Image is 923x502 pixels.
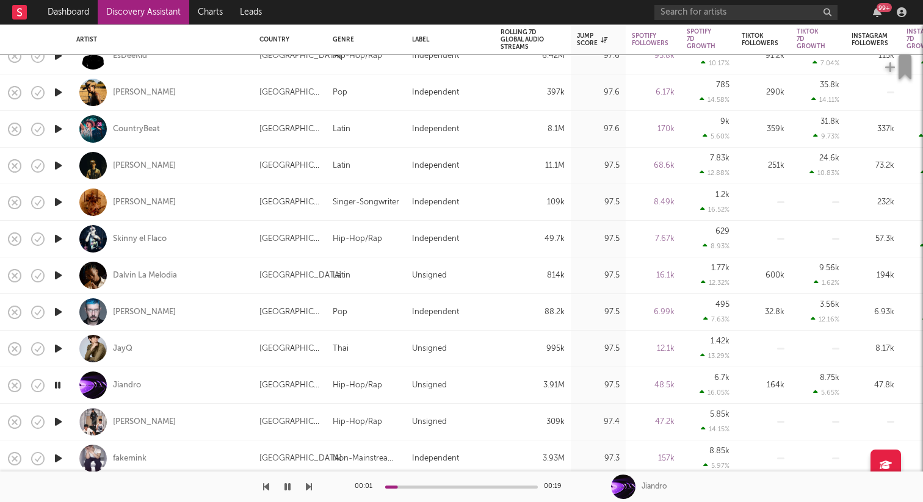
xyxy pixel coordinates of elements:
[333,342,349,356] div: Thai
[742,85,784,100] div: 290k
[632,232,675,246] div: 7.67k
[412,305,459,320] div: Independent
[259,268,342,283] div: [GEOGRAPHIC_DATA]
[813,389,839,396] div: 5.65 %
[355,479,379,494] div: 00:01
[819,264,839,272] div: 9.56k
[501,232,565,246] div: 49.7k
[852,159,894,173] div: 73.2k
[501,342,565,356] div: 995k
[333,122,350,137] div: Latin
[642,481,667,492] div: Jiandro
[700,352,729,360] div: 13.29 %
[113,380,141,391] a: Jiandro
[873,7,881,17] button: 99+
[577,85,620,100] div: 97.6
[412,36,482,43] div: Label
[501,415,565,429] div: 309k
[501,378,565,393] div: 3.91M
[742,378,784,393] div: 164k
[577,305,620,320] div: 97.5
[710,411,729,418] div: 5.85k
[813,59,839,67] div: 7.04 %
[700,206,729,213] div: 16.52 %
[687,28,715,50] div: Spotify 7D Growth
[333,451,400,466] div: Non-Mainstream Electronic
[76,36,241,43] div: Artist
[259,85,320,100] div: [GEOGRAPHIC_DATA]
[259,415,320,429] div: [GEOGRAPHIC_DATA]
[412,122,459,137] div: Independent
[811,96,839,104] div: 14.11 %
[577,415,620,429] div: 97.4
[259,378,320,393] div: [GEOGRAPHIC_DATA]
[742,122,784,137] div: 359k
[333,268,350,283] div: Latin
[113,124,160,135] a: CountryBeat
[742,159,784,173] div: 251k
[113,197,176,208] a: [PERSON_NAME]
[877,3,892,12] div: 99 +
[501,49,565,63] div: 6.42M
[113,343,132,354] a: JayQ
[632,451,675,466] div: 157k
[811,315,839,323] div: 12.16 %
[632,378,675,393] div: 48.5k
[501,29,546,51] div: Rolling 7D Global Audio Streams
[113,307,176,318] div: [PERSON_NAME]
[715,191,729,199] div: 1.2k
[333,232,382,246] div: Hip-Hop/Rap
[412,85,459,100] div: Independent
[577,122,620,137] div: 97.6
[333,36,394,43] div: Genre
[632,305,675,320] div: 6.99k
[632,85,675,100] div: 6.17k
[113,160,176,171] a: [PERSON_NAME]
[701,59,729,67] div: 10.17 %
[632,195,675,210] div: 8.49k
[742,305,784,320] div: 32.8k
[113,453,147,464] a: fakemink
[742,49,784,63] div: 91.2k
[820,118,839,126] div: 31.8k
[113,51,147,62] div: EsDeeKid
[703,462,729,470] div: 5.97 %
[412,232,459,246] div: Independent
[632,159,675,173] div: 68.6k
[714,374,729,382] div: 6.7k
[700,169,729,177] div: 12.88 %
[711,264,729,272] div: 1.77k
[259,159,320,173] div: [GEOGRAPHIC_DATA]
[715,301,729,309] div: 495
[852,378,894,393] div: 47.8k
[852,451,894,466] div: 282k
[333,195,399,210] div: Singer-Songwriter
[501,268,565,283] div: 814k
[501,305,565,320] div: 88.2k
[814,279,839,287] div: 1.62 %
[632,122,675,137] div: 170k
[259,342,320,356] div: [GEOGRAPHIC_DATA]
[819,154,839,162] div: 24.6k
[412,195,459,210] div: Independent
[709,447,729,455] div: 8.85k
[700,389,729,396] div: 16.05 %
[259,451,342,466] div: [GEOGRAPHIC_DATA]
[412,342,447,356] div: Unsigned
[577,32,607,47] div: Jump Score
[716,81,729,89] div: 785
[501,85,565,100] div: 397k
[501,451,565,466] div: 3.93M
[797,28,825,50] div: Tiktok 7D Growth
[412,378,447,393] div: Unsigned
[113,270,177,281] a: Dalvin La Melodia
[820,81,839,89] div: 35.8k
[742,32,778,47] div: Tiktok Followers
[820,301,839,309] div: 3.56k
[632,342,675,356] div: 12.1k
